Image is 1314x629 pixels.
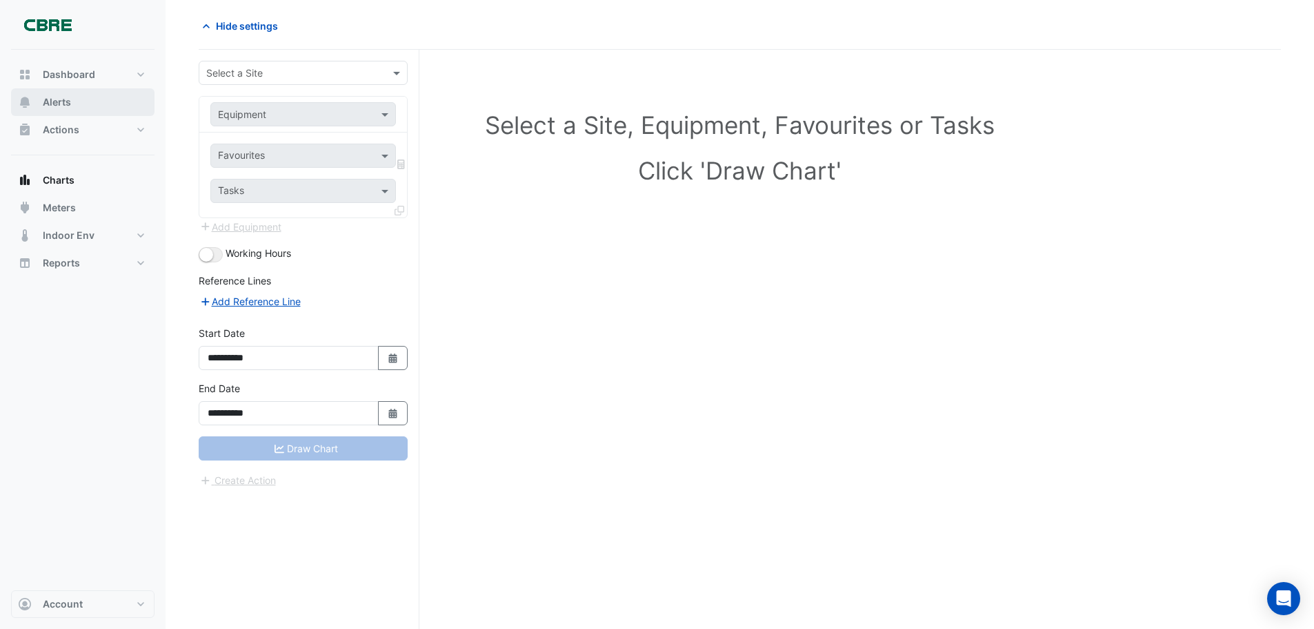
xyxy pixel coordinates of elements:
app-escalated-ticket-create-button: Please correct errors first [199,473,277,485]
app-icon: Alerts [18,95,32,109]
span: Account [43,597,83,611]
button: Reports [11,249,155,277]
button: Add Reference Line [199,293,301,309]
button: Hide settings [199,14,287,38]
button: Dashboard [11,61,155,88]
span: Working Hours [226,247,291,259]
span: Alerts [43,95,71,109]
app-icon: Actions [18,123,32,137]
app-icon: Dashboard [18,68,32,81]
span: Choose Function [395,158,408,170]
span: Clone Favourites and Tasks from this Equipment to other Equipment [395,204,404,216]
app-icon: Charts [18,173,32,187]
fa-icon: Select Date [387,352,399,364]
h1: Click 'Draw Chart' [229,156,1251,185]
label: Start Date [199,326,245,340]
app-icon: Reports [18,256,32,270]
label: Reference Lines [199,273,271,288]
span: Reports [43,256,80,270]
app-icon: Indoor Env [18,229,32,242]
button: Alerts [11,88,155,116]
div: Tasks [216,183,244,201]
span: Actions [43,123,79,137]
label: End Date [199,381,240,396]
div: Open Intercom Messenger [1267,582,1300,615]
button: Account [11,590,155,618]
span: Dashboard [43,68,95,81]
span: Hide settings [216,19,278,33]
div: Favourites [216,148,265,166]
app-icon: Meters [18,201,32,215]
fa-icon: Select Date [387,407,399,419]
button: Charts [11,166,155,194]
img: Company Logo [17,11,79,39]
button: Actions [11,116,155,144]
span: Charts [43,173,74,187]
button: Meters [11,194,155,222]
button: Indoor Env [11,222,155,249]
h1: Select a Site, Equipment, Favourites or Tasks [229,110,1251,139]
span: Meters [43,201,76,215]
span: Indoor Env [43,229,94,242]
